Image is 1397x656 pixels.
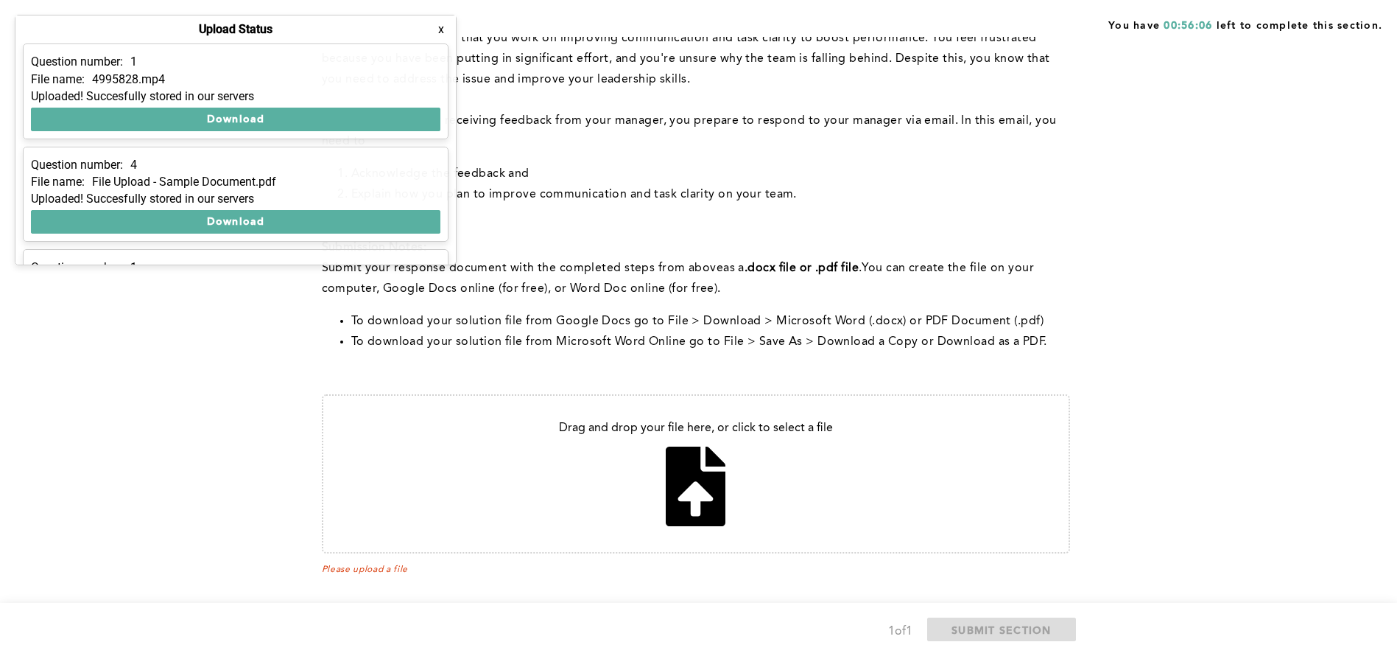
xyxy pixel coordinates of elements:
[31,192,440,206] div: Uploaded! Succesfully stored in our servers
[31,158,123,172] p: Question number:
[1164,21,1212,31] span: 00:56:06
[888,621,912,642] div: 1 of 1
[745,262,859,274] strong: .docx file or .pdf file
[31,55,123,69] p: Question number:
[322,32,1054,86] span: The manager suggested that you work on improving communication and task clarity to boost performa...
[927,618,1076,641] button: SUBMIT SECTION
[723,262,745,274] span: as a
[351,189,797,200] span: Explain how you plan to improve communication and task clarity on your team.
[351,311,1070,332] li: To download your solution file from Google Docs go to File > Download > Microsoft Word (.docx) or...
[31,261,123,274] p: Question number:
[322,258,1070,299] p: with the completed steps from above You can create the file on your computer, Google Docs online ...
[31,73,85,86] p: File name:
[31,175,85,189] p: File name:
[92,175,276,189] p: File Upload - Sample Document.pdf
[31,108,440,131] button: Download
[322,115,1060,147] span: After receiving feedback from your manager, you prepare to respond to your manager via email. In ...
[15,15,144,38] button: Show Uploads
[351,168,529,180] span: Acknowledge the feedback and
[92,73,165,86] p: 4995828.mp4
[130,158,137,172] p: 4
[859,262,862,274] span: .
[322,262,510,274] span: Submit your response document
[1108,15,1382,33] span: You have left to complete this section.
[130,261,137,274] p: 1
[351,332,1070,352] li: To download your solution file from Microsoft Word Online go to File > Save As > Download a Copy ...
[951,623,1052,637] span: SUBMIT SECTION
[130,55,137,69] p: 1
[31,210,440,234] button: Download
[434,22,448,37] button: x
[31,90,440,103] div: Uploaded! Succesfully stored in our servers
[322,565,1070,575] span: Please upload a file
[199,23,272,36] h4: Upload Status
